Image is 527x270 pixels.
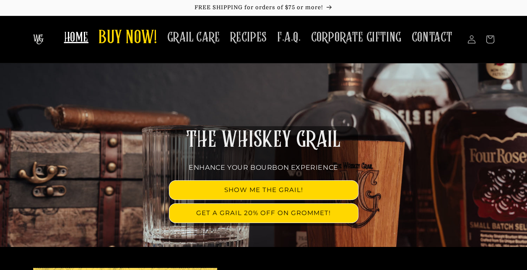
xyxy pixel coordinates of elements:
[64,29,88,46] span: HOME
[167,29,220,46] span: GRAIL CARE
[186,129,340,151] span: THE WHISKEY GRAIL
[169,181,358,200] a: SHOW ME THE GRAIL!
[230,29,267,46] span: RECIPES
[407,24,458,51] a: CONTACT
[311,29,402,46] span: CORPORATE GIFTING
[162,24,225,51] a: GRAIL CARE
[169,204,358,223] a: GET A GRAIL 20% OFF ON GROMMET!
[277,29,301,46] span: F.A.Q.
[8,4,519,11] p: FREE SHIPPING for orders of $75 or more!
[225,24,272,51] a: RECIPES
[93,22,162,55] a: BUY NOW!
[59,24,93,51] a: HOME
[272,24,306,51] a: F.A.Q.
[306,24,407,51] a: CORPORATE GIFTING
[189,164,338,171] span: ENHANCE YOUR BOURBON EXPERIENCE
[412,29,453,46] span: CONTACT
[99,27,157,50] span: BUY NOW!
[33,34,44,44] img: The Whiskey Grail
